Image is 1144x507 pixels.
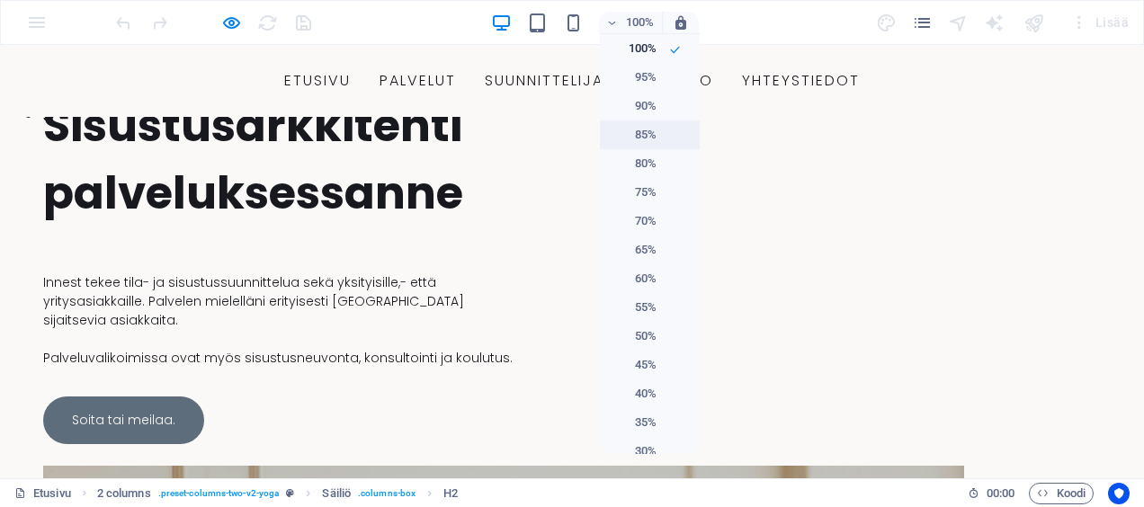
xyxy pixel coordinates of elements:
[43,304,518,323] p: Palveluvalikoimissa ovat myös sisustusneuvonta, konsultointi ja koulutus.
[611,124,657,146] h6: 85%
[611,354,657,376] h6: 45%
[611,268,657,289] h6: 60%
[611,440,657,462] h6: 30%
[611,153,657,174] h6: 80%
[611,297,657,318] h6: 55%
[611,239,657,261] h6: 65%
[611,182,657,203] h6: 75%
[43,228,518,285] p: Innest tekee tila- ja sisustussuunnittelua sekä yksityisille,- että yritysasiakkaille. Palvelen m...
[611,325,657,347] h6: 50%
[485,14,603,58] a: Suunnittelija
[380,14,456,58] a: Palvelut
[611,38,657,59] h6: 100%
[43,351,204,399] a: Soita tai meilaa.
[611,95,657,117] h6: 90%
[611,67,657,88] h6: 95%
[611,383,657,405] h6: 40%
[742,14,860,58] a: Yhteystiedot
[284,14,351,58] a: Etusivu
[611,412,657,433] h6: 35%
[632,14,713,58] a: Hinnasto
[611,210,657,232] h6: 70%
